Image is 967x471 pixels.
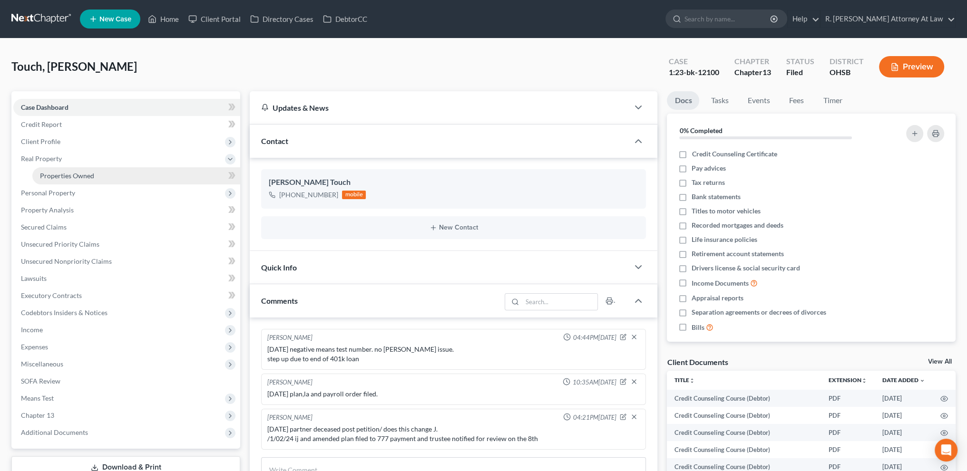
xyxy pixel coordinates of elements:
span: Contact [261,136,288,145]
a: Home [143,10,184,28]
span: Case Dashboard [21,103,68,111]
td: Credit Counseling Course (Debtor) [667,424,821,441]
span: Chapter 13 [21,411,54,419]
input: Search by name... [684,10,772,28]
a: Case Dashboard [13,99,240,116]
i: unfold_more [689,378,695,384]
td: PDF [821,390,875,407]
span: Expenses [21,343,48,351]
a: View All [928,358,952,365]
span: Quick Info [261,263,297,272]
span: Unsecured Priority Claims [21,240,99,248]
div: [PERSON_NAME] [267,413,313,423]
a: Date Added expand_more [882,376,925,384]
div: [PERSON_NAME] [267,378,313,387]
span: Codebtors Insiders & Notices [21,308,107,317]
a: Unsecured Nonpriority Claims [13,253,240,270]
span: Property Analysis [21,206,74,214]
span: Miscellaneous [21,360,63,368]
span: Drivers license & social security card [692,263,800,273]
span: Pay advices [692,163,726,173]
div: [PERSON_NAME] [267,333,313,343]
span: Lawsuits [21,274,47,282]
span: 04:21PM[DATE] [573,413,616,422]
span: Touch, [PERSON_NAME] [11,59,137,73]
a: Timer [815,91,850,110]
span: Bills [692,323,704,332]
div: Chapter [734,56,771,67]
a: Tasks [703,91,736,110]
span: Real Property [21,154,62,163]
a: R. [PERSON_NAME] Attorney At Law [820,10,955,28]
td: PDF [821,424,875,441]
span: SOFA Review [21,377,60,385]
span: Separation agreements or decrees of divorces [692,308,826,317]
div: Client Documents [667,357,728,367]
a: Fees [781,91,811,110]
strong: 0% Completed [679,126,722,135]
td: [DATE] [875,441,933,458]
a: Unsecured Priority Claims [13,236,240,253]
a: SOFA Review [13,373,240,390]
span: Tax returns [692,178,725,187]
td: Credit Counseling Course (Debtor) [667,441,821,458]
div: District [830,56,864,67]
td: Credit Counseling Course (Debtor) [667,390,821,407]
span: Recorded mortgages and deeds [692,221,783,230]
span: Income [21,326,43,334]
a: Lawsuits [13,270,240,287]
i: expand_more [919,378,925,384]
span: Means Test [21,394,54,402]
i: unfold_more [861,378,867,384]
div: [DATE] negative means test number. no [PERSON_NAME] issue. step up due to end of 401k loan [267,345,640,364]
span: Additional Documents [21,428,88,436]
a: Help [788,10,820,28]
span: Appraisal reports [692,293,743,303]
div: [DATE] partner deceased post petition/ does this change J. /1/02/24 ij and amended plan filed to ... [267,424,640,443]
button: New Contact [269,224,638,231]
a: DebtorCC [318,10,372,28]
div: Open Intercom Messenger [935,439,957,461]
td: [DATE] [875,424,933,441]
div: 1:23-bk-12100 [669,67,719,78]
span: Retirement account statements [692,249,784,259]
span: Income Documents [692,279,749,288]
a: Properties Owned [32,167,240,184]
a: Client Portal [184,10,245,28]
span: Titles to motor vehicles [692,206,761,216]
div: mobile [342,191,366,199]
span: Secured Claims [21,223,67,231]
div: [PHONE_NUMBER] [279,190,338,200]
a: Credit Report [13,116,240,133]
span: Credit Counseling Certificate [692,149,777,159]
span: Client Profile [21,137,60,145]
td: PDF [821,407,875,424]
div: Case [669,56,719,67]
span: Bank statements [692,192,741,202]
a: Extensionunfold_more [829,376,867,384]
div: Updates & News [261,103,617,113]
div: Filed [786,67,814,78]
span: Properties Owned [40,172,94,180]
div: Chapter [734,67,771,78]
td: Credit Counseling Course (Debtor) [667,407,821,424]
span: 04:44PM[DATE] [573,333,616,342]
span: Comments [261,296,298,305]
span: Executory Contracts [21,291,82,299]
a: Property Analysis [13,202,240,219]
td: PDF [821,441,875,458]
div: OHSB [830,67,864,78]
a: Secured Claims [13,219,240,236]
a: Directory Cases [245,10,318,28]
td: [DATE] [875,407,933,424]
a: Docs [667,91,699,110]
span: Life insurance policies [692,235,757,244]
div: Status [786,56,814,67]
span: 13 [762,67,771,77]
span: New Case [99,16,131,23]
a: Executory Contracts [13,287,240,304]
button: Preview [879,56,944,77]
span: Credit Report [21,120,62,128]
a: Titleunfold_more [674,376,695,384]
td: [DATE] [875,390,933,407]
